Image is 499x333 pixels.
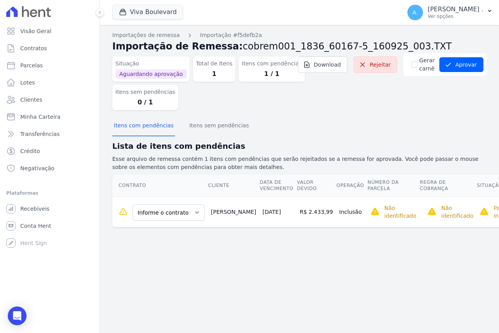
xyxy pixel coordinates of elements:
[3,143,96,159] a: Crédito
[259,196,296,227] td: [DATE]
[188,116,250,136] button: Itens sem pendências
[259,174,296,197] th: Data de Vencimento
[20,164,55,172] span: Negativação
[8,307,27,325] div: Open Intercom Messenger
[428,13,483,19] p: Ver opções
[439,57,483,72] button: Aprovar
[3,201,96,217] a: Recebíveis
[20,79,35,86] span: Lotes
[3,160,96,176] a: Negativação
[112,5,183,19] button: Viva Boulevard
[20,44,47,52] span: Contratos
[354,56,397,73] a: Rejeitar
[115,69,187,79] span: Aguardando aprovação
[242,69,301,79] dd: 1 / 1
[298,56,348,73] a: Download
[384,204,416,220] p: Não identificado
[3,92,96,107] a: Clientes
[20,205,50,213] span: Recebíveis
[20,62,43,69] span: Parcelas
[242,60,301,68] dt: Itens com pendências
[20,96,42,104] span: Clientes
[401,2,499,23] button: A. [PERSON_NAME] . Ver opções
[419,56,435,73] label: Gerar carnê
[112,155,487,171] p: Esse arquivo de remessa contém 1 itens com pendências que serão rejeitados se a remessa for aprov...
[367,174,419,197] th: Número da Parcela
[336,174,367,197] th: Operação
[196,69,233,79] dd: 1
[200,31,262,39] a: Importação #f5defb2a
[112,174,208,197] th: Contrato
[441,204,473,220] p: Não identificado
[20,222,51,230] span: Conta Hent
[419,174,476,197] th: Regra de Cobrança
[3,126,96,142] a: Transferências
[20,27,51,35] span: Visão Geral
[112,39,487,53] h2: Importação de Remessa:
[3,41,96,56] a: Contratos
[115,98,175,107] dd: 0 / 1
[115,60,187,68] dt: Situação
[112,116,175,136] button: Itens com pendências
[297,174,336,197] th: Valor devido
[115,88,175,96] dt: Itens sem pendências
[20,113,60,121] span: Minha Carteira
[243,41,452,52] span: cobrem001_1836_60167-5_160925_003.TXT
[3,58,96,73] a: Parcelas
[6,189,93,198] div: Plataformas
[112,31,487,39] nav: Breadcrumb
[3,218,96,234] a: Conta Hent
[196,60,233,68] dt: Total de Itens
[208,174,259,197] th: Cliente
[208,196,259,227] td: [PERSON_NAME]
[112,140,487,152] h2: Lista de itens com pendências
[297,196,336,227] td: R$ 2.433,99
[412,10,418,15] span: A.
[20,130,60,138] span: Transferências
[3,23,96,39] a: Visão Geral
[336,196,367,227] td: Inclusão
[3,75,96,90] a: Lotes
[112,31,180,39] a: Importações de remessa
[20,147,40,155] span: Crédito
[3,109,96,125] a: Minha Carteira
[428,5,483,13] p: [PERSON_NAME] .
